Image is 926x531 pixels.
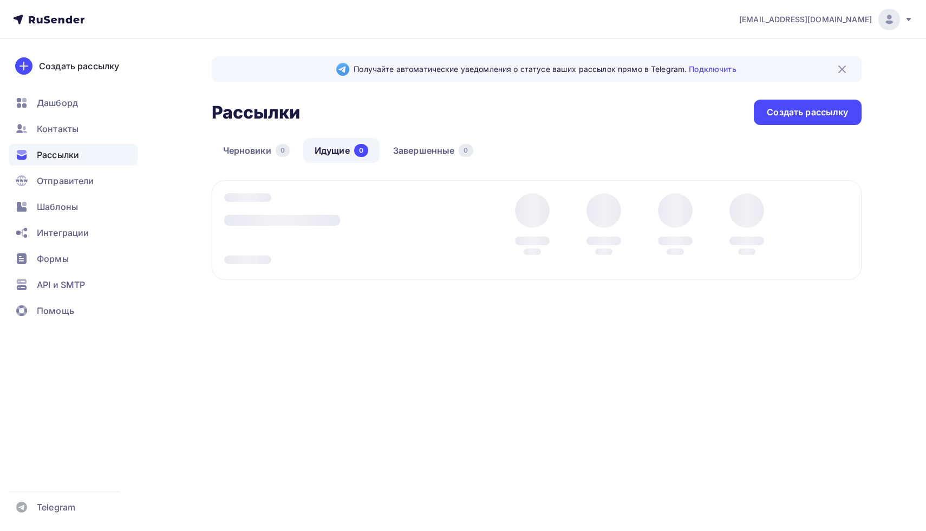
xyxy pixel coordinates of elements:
[689,64,736,74] a: Подключить
[39,60,119,73] div: Создать рассылку
[37,148,79,161] span: Рассылки
[9,118,138,140] a: Контакты
[354,144,368,157] div: 0
[37,96,78,109] span: Дашборд
[37,304,74,317] span: Помощь
[336,63,349,76] img: Telegram
[37,501,75,514] span: Telegram
[767,106,848,119] div: Создать рассылку
[382,138,485,163] a: Завершенные0
[303,138,380,163] a: Идущие0
[354,64,736,75] span: Получайте автоматические уведомления о статусе ваших рассылок прямо в Telegram.
[37,252,69,265] span: Формы
[37,174,94,187] span: Отправители
[212,102,301,123] h2: Рассылки
[9,92,138,114] a: Дашборд
[276,144,290,157] div: 0
[739,9,913,30] a: [EMAIL_ADDRESS][DOMAIN_NAME]
[37,122,79,135] span: Контакты
[9,170,138,192] a: Отправители
[37,278,85,291] span: API и SMTP
[459,144,473,157] div: 0
[9,248,138,270] a: Формы
[9,196,138,218] a: Шаблоны
[9,144,138,166] a: Рассылки
[37,200,78,213] span: Шаблоны
[212,138,301,163] a: Черновики0
[739,14,872,25] span: [EMAIL_ADDRESS][DOMAIN_NAME]
[37,226,89,239] span: Интеграции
